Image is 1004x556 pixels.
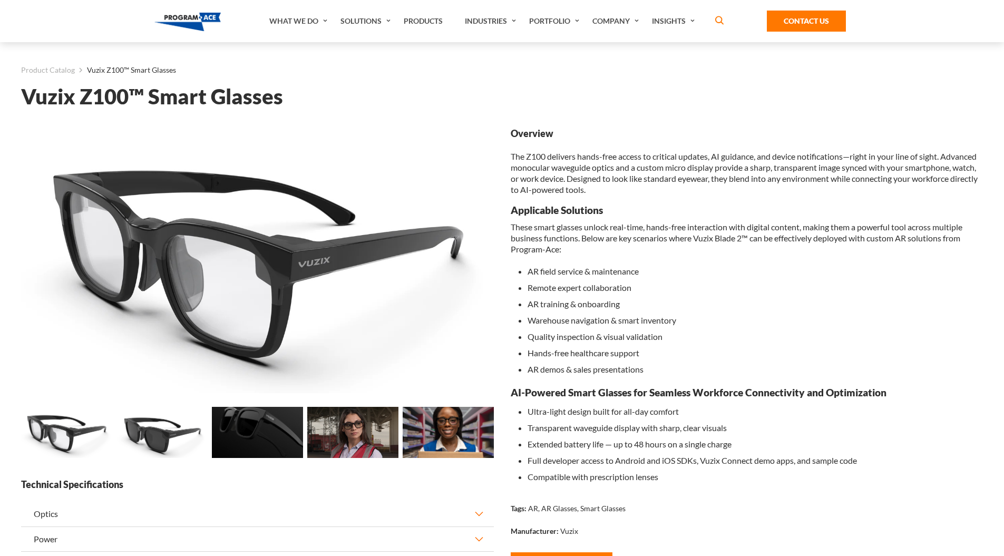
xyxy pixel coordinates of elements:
[528,403,983,420] li: Ultra-light design built for all-day comfort
[75,63,176,77] li: Vuzix Z100™ Smart Glasses
[307,407,398,458] img: Vuzix Z100™ Smart Glasses - Preview 3
[21,502,494,526] button: Optics
[21,87,983,106] h1: Vuzix Z100™ Smart Glasses
[511,221,983,255] p: These smart glasses unlock real-time, hands-free interaction with digital content, making them a ...
[528,296,983,312] li: AR training & onboarding
[212,407,303,458] img: Vuzix Z100™ Smart Glasses - Preview 2
[511,504,527,513] strong: Tags:
[21,63,75,77] a: Product Catalog
[511,526,559,535] strong: Manufacturer:
[116,407,208,458] img: Vuzix Z100™ Smart Glasses - Preview 1
[403,407,494,458] img: Vuzix Z100™ Smart Glasses - Preview 4
[528,469,983,485] li: Compatible with prescription lenses
[511,151,983,195] p: The Z100 delivers hands-free access to critical updates, AI guidance, and device notifications—ri...
[528,452,983,469] li: Full developer access to Android and iOS SDKs, Vuzix Connect demo apps, and sample code
[154,13,221,31] img: Program-Ace
[528,345,983,361] li: Hands-free healthcare support
[528,263,983,279] li: AR field service & maintenance
[528,361,983,377] li: AR demos & sales presentations
[767,11,846,32] a: Contact Us
[528,279,983,296] li: Remote expert collaboration
[511,127,983,140] strong: Overview
[511,203,983,217] h3: Applicable Solutions
[21,63,983,77] nav: breadcrumb
[21,478,494,491] strong: Technical Specifications
[21,127,494,393] img: Vuzix Z100™ Smart Glasses - Preview 0
[528,503,626,514] p: AR, AR Glasses, Smart Glasses
[528,328,983,345] li: Quality inspection & visual validation
[528,312,983,328] li: Warehouse navigation & smart inventory
[21,407,112,458] img: Vuzix Z100™ Smart Glasses - Preview 0
[511,386,983,399] h3: AI-Powered Smart Glasses for Seamless Workforce Connectivity and Optimization
[528,420,983,436] li: Transparent waveguide display with sharp, clear visuals
[528,436,983,452] li: Extended battery life — up to 48 hours on a single charge
[21,527,494,551] button: Power
[560,525,578,537] p: Vuzix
